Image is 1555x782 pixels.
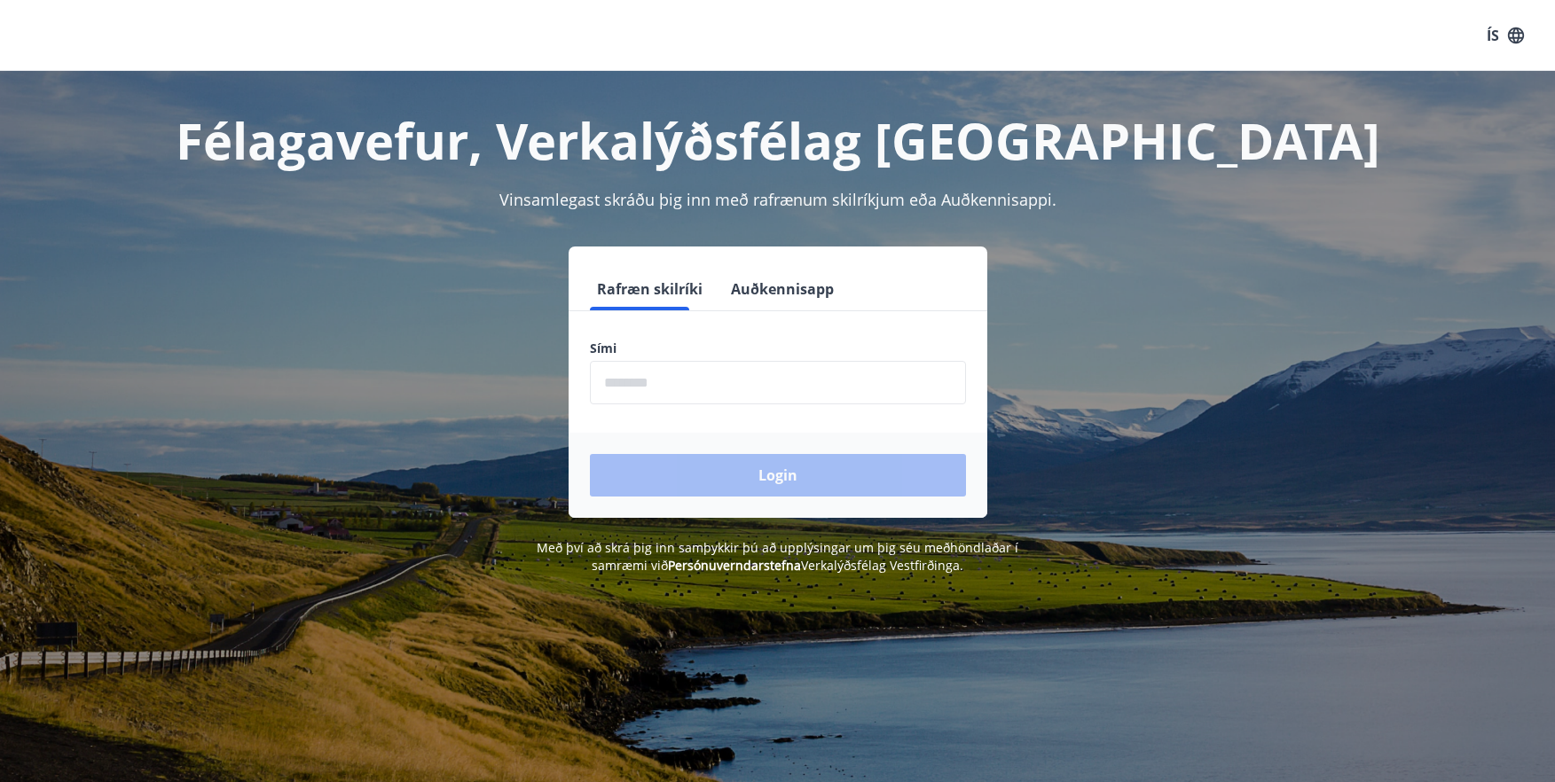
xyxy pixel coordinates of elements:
[724,268,841,310] button: Auðkennisapp
[668,557,801,574] a: Persónuverndarstefna
[590,268,710,310] button: Rafræn skilríki
[590,340,966,357] label: Sími
[537,539,1018,574] span: Með því að skrá þig inn samþykkir þú að upplýsingar um þig séu meðhöndlaðar í samræmi við Verkalý...
[1477,20,1534,51] button: ÍS
[499,189,1056,210] span: Vinsamlegast skráðu þig inn með rafrænum skilríkjum eða Auðkennisappi.
[161,106,1395,174] h1: Félagavefur, Verkalýðsfélag [GEOGRAPHIC_DATA]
